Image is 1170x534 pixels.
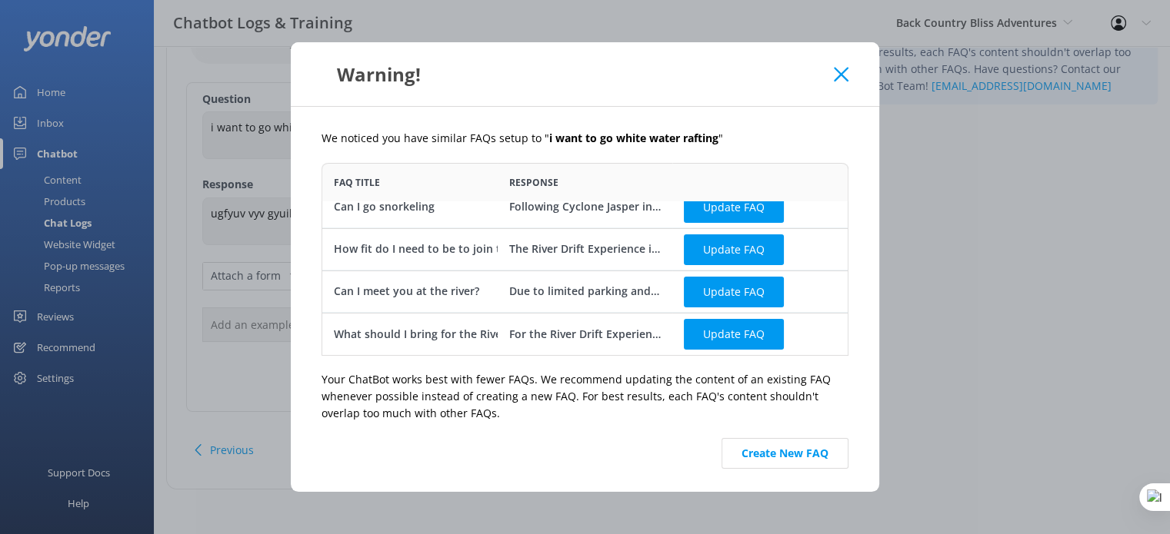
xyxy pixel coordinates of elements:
p: Your ChatBot works best with fewer FAQs. We recommend updating the content of an existing FAQ whe... [322,371,848,423]
div: Due to limited parking and a different finish location, we can’t meet you at the river. The close... [509,283,662,300]
b: i want to go white water rafting [549,131,718,145]
button: Update FAQ [684,234,784,264]
button: Update FAQ [684,319,784,350]
div: For the River Drift Experience, wear your swimwear under your clothes and bring a towel, thongs o... [509,325,662,342]
div: row [322,270,848,313]
button: Update FAQ [684,276,784,307]
div: Can I meet you at the river? [334,283,479,300]
button: Close [834,67,848,82]
div: grid [322,201,848,355]
div: row [322,228,848,270]
span: Response [509,175,558,190]
div: Can I go snorkeling [334,198,435,215]
p: We noticed you have similar FAQs setup to " " [322,130,848,147]
button: Update FAQ [684,191,784,222]
div: What should I bring for the River Drift Experience [334,325,594,342]
button: Create New FAQ [722,438,848,469]
div: Following Cyclone Jasper in [DATE], the fish population in the river has been lower, but the rive... [509,198,662,215]
span: FAQ Title [334,175,380,190]
div: How fit do I need to be to join the River Drift Experience [334,240,631,257]
div: row [322,313,848,355]
div: row [322,186,848,228]
div: The River Drift Experience is designed for those with reasonable fitness and mobility. If you’re ... [509,240,662,257]
div: Warning! [322,61,834,87]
